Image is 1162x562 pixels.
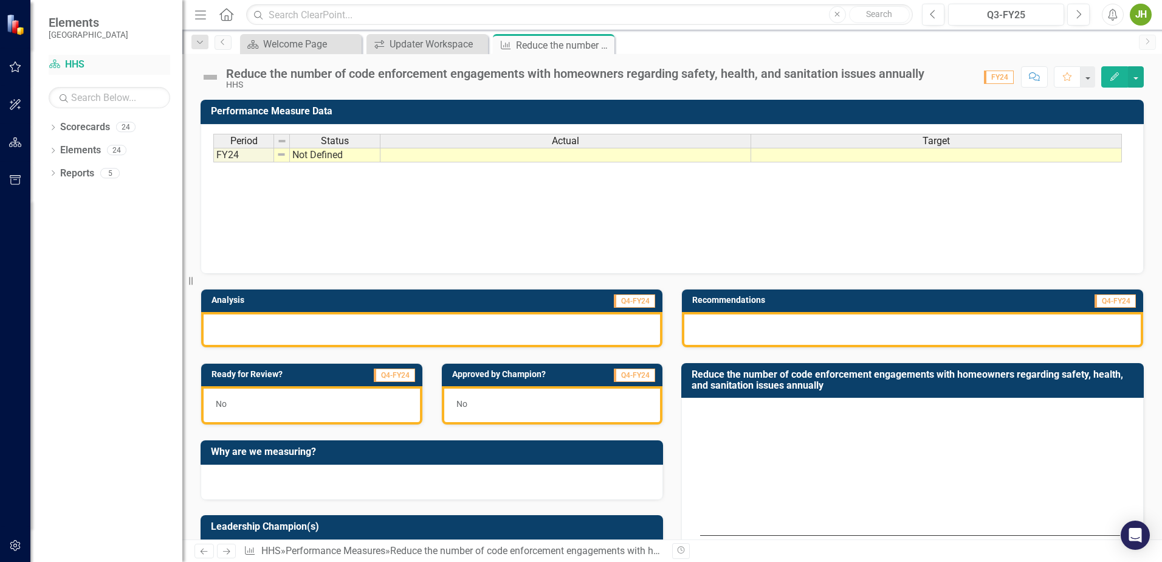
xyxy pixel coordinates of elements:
[390,36,485,52] div: Updater Workspace
[1130,4,1152,26] button: JH
[286,545,385,557] a: Performance Measures
[230,136,258,147] span: Period
[1121,521,1150,550] div: Open Intercom Messenger
[290,148,380,162] td: Not Defined
[243,36,359,52] a: Welcome Page
[263,36,359,52] div: Welcome Page
[390,545,941,557] div: Reduce the number of code enforcement engagements with homeowners regarding safety, health, and s...
[211,446,657,457] h3: Why are we measuring?
[116,122,136,133] div: 24
[516,38,611,53] div: Reduce the number of code enforcement engagements with homeowners regarding safety, health, and s...
[107,145,126,156] div: 24
[213,148,274,162] td: FY24
[60,167,94,181] a: Reports
[456,399,467,409] span: No
[60,120,110,134] a: Scorecards
[984,71,1014,84] span: FY24
[1095,294,1136,308] span: Q4-FY24
[201,68,220,87] img: Not Defined
[374,369,415,382] span: Q4-FY24
[452,370,593,379] h3: Approved by Champion?
[244,544,663,558] div: » »
[211,521,657,532] h3: Leadership Champion(s)
[866,9,892,19] span: Search
[849,6,910,23] button: Search
[614,369,655,382] span: Q4-FY24
[216,399,227,409] span: No
[692,296,973,305] h3: Recommendations
[614,294,655,308] span: Q4-FY24
[211,370,340,379] h3: Ready for Review?
[246,4,913,26] input: Search ClearPoint...
[100,168,120,178] div: 5
[321,136,349,147] span: Status
[49,87,170,108] input: Search Below...
[211,106,1138,117] h3: Performance Measure Data
[923,136,950,147] span: Target
[948,4,1064,26] button: Q3-FY25
[49,30,128,40] small: [GEOGRAPHIC_DATA]
[49,58,170,72] a: HHS
[370,36,485,52] a: Updater Workspace
[277,150,286,159] img: 8DAGhfEEPCf229AAAAAElFTkSuQmCC
[261,545,281,557] a: HHS
[226,80,924,89] div: HHS
[60,144,101,158] a: Elements
[277,136,287,146] img: 8DAGhfEEPCf229AAAAAElFTkSuQmCC
[226,67,924,80] div: Reduce the number of code enforcement engagements with homeowners regarding safety, health, and s...
[49,15,128,30] span: Elements
[692,369,1138,390] h3: Reduce the number of code enforcement engagements with homeowners regarding safety, health, and s...
[952,8,1060,23] div: Q3-FY25
[552,136,579,147] span: Actual
[6,13,27,35] img: ClearPoint Strategy
[211,296,405,305] h3: Analysis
